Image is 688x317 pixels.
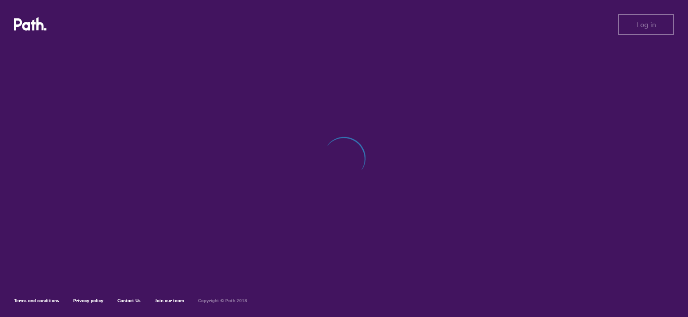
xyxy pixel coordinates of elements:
[14,298,59,303] a: Terms and conditions
[155,298,184,303] a: Join our team
[198,298,247,303] h6: Copyright © Path 2018
[636,21,656,28] span: Log in
[73,298,103,303] a: Privacy policy
[618,14,674,35] button: Log in
[117,298,141,303] a: Contact Us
